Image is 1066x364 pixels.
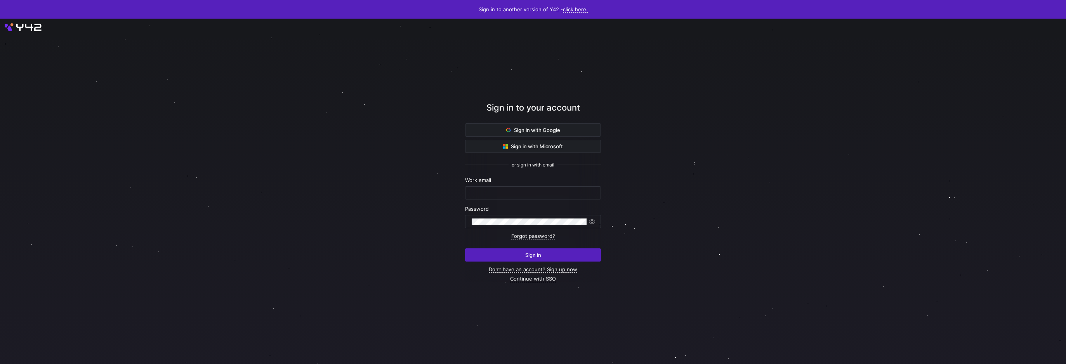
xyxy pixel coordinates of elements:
[511,233,555,239] a: Forgot password?
[465,140,601,153] button: Sign in with Microsoft
[489,266,577,273] a: Don’t have an account? Sign up now
[465,101,601,123] div: Sign in to your account
[506,127,560,133] span: Sign in with Google
[465,248,601,262] button: Sign in
[512,162,554,168] span: or sign in with email
[563,6,588,13] a: click here.
[510,276,556,282] a: Continue with SSO
[525,252,541,258] span: Sign in
[465,123,601,137] button: Sign in with Google
[465,177,491,183] span: Work email
[465,206,489,212] span: Password
[503,143,563,149] span: Sign in with Microsoft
